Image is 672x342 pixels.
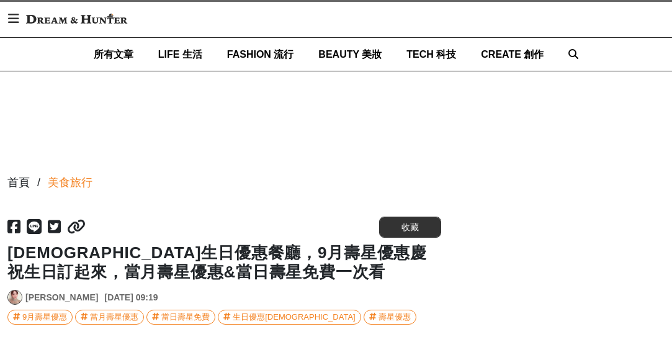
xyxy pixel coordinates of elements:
[7,310,73,325] a: 9月壽星優惠
[146,310,215,325] a: 當日壽星免費
[7,290,22,305] a: Avatar
[7,174,30,191] div: 首頁
[161,310,210,324] div: 當日壽星免費
[481,49,544,60] span: CREATE 創作
[158,49,202,60] span: LIFE 生活
[94,49,133,60] span: 所有文章
[318,38,382,71] a: BEAUTY 美妝
[218,310,361,325] a: 生日優惠[DEMOGRAPHIC_DATA]
[227,38,294,71] a: FASHION 流行
[379,310,411,324] div: 壽星優惠
[20,7,133,30] img: Dream & Hunter
[22,310,67,324] div: 9月壽星優惠
[481,38,544,71] a: CREATE 創作
[94,38,133,71] a: 所有文章
[406,49,456,60] span: TECH 科技
[158,38,202,71] a: LIFE 生活
[48,174,92,191] a: 美食旅行
[364,310,416,325] a: 壽星優惠
[233,310,355,324] div: 生日優惠[DEMOGRAPHIC_DATA]
[318,49,382,60] span: BEAUTY 美妝
[8,290,22,304] img: Avatar
[104,291,158,304] div: [DATE] 09:19
[75,310,144,325] a: 當月壽星優惠
[25,291,98,304] a: [PERSON_NAME]
[37,174,40,191] div: /
[90,310,138,324] div: 當月壽星優惠
[227,49,294,60] span: FASHION 流行
[7,243,441,282] h1: [DEMOGRAPHIC_DATA]生日優惠餐廳，9月壽星優惠慶祝生日訂起來，當月壽星優惠&當日壽星免費一次看
[406,38,456,71] a: TECH 科技
[379,217,441,238] button: 收藏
